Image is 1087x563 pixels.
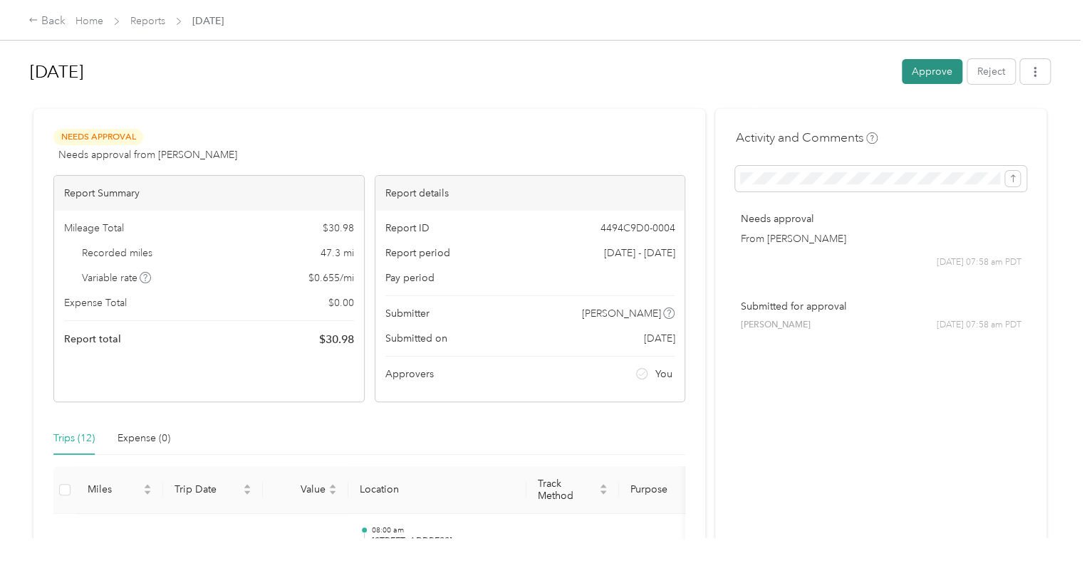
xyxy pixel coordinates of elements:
span: caret-up [243,482,251,490]
span: [DATE] - [DATE] [603,246,675,261]
th: Purpose [619,466,726,514]
span: [DATE] [643,331,675,346]
div: Report Summary [54,176,364,211]
span: 4494C9D0-0004 [600,221,675,236]
span: Value [274,483,326,495]
div: Back [28,13,66,30]
span: [DATE] [192,14,224,28]
span: Needs approval from [PERSON_NAME] [58,147,237,162]
span: Needs Approval [53,129,143,145]
h4: Activity and Comments [735,129,878,147]
p: Needs approval [740,211,1021,226]
span: Submitter [385,306,430,321]
span: caret-down [599,488,608,497]
span: $ 0.00 [328,295,354,310]
th: Trip Date [163,466,263,514]
div: Expense (0) [118,431,170,446]
button: Approve [902,59,962,84]
p: Submitted for approval [740,299,1021,314]
span: Report total [64,332,121,347]
a: Reports [130,15,165,27]
span: caret-up [143,482,152,490]
span: caret-up [328,482,337,490]
span: [DATE] 07:58 am PDT [937,256,1021,269]
th: Value [263,466,348,514]
span: [DATE] 07:58 am PDT [937,319,1021,332]
p: 08:00 am [371,525,515,535]
div: Trips (12) [53,431,95,446]
th: Miles [76,466,163,514]
th: Track Method [526,466,619,514]
span: Pay period [385,270,435,285]
span: Variable rate [82,270,152,285]
span: caret-down [143,488,152,497]
span: caret-up [599,482,608,490]
span: caret-down [328,488,337,497]
span: [PERSON_NAME] [582,306,661,321]
span: $ 30.98 [323,221,354,236]
span: $ 0.655 / mi [308,270,354,285]
span: 47.3 mi [321,246,354,261]
span: Report ID [385,221,430,236]
iframe: Everlance-gr Chat Button Frame [1007,483,1087,563]
span: Approvers [385,367,434,382]
span: Recorded miles [82,246,152,261]
h1: Aug 2025 [30,55,892,89]
span: caret-down [243,488,251,497]
span: Purpose [630,483,703,495]
span: You [655,367,672,382]
span: Miles [88,483,140,495]
span: Expense Total [64,295,127,310]
span: [PERSON_NAME] [740,319,810,332]
div: Report details [375,176,685,211]
a: Home [76,15,103,27]
button: Reject [967,59,1015,84]
span: Track Method [538,478,596,502]
p: [STREET_ADDRESS] [371,535,515,548]
span: Trip Date [175,483,240,495]
th: Location [348,466,526,514]
span: $ 30.98 [319,331,354,348]
p: From [PERSON_NAME] [740,231,1021,246]
span: Submitted on [385,331,447,346]
span: Report period [385,246,450,261]
span: Mileage Total [64,221,124,236]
